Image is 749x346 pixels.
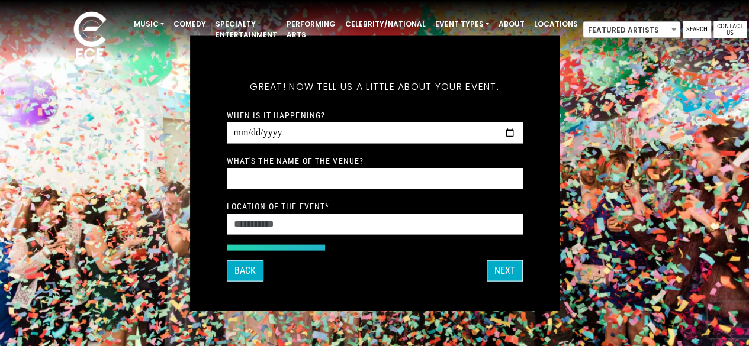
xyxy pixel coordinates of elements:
label: What's the name of the venue? [227,155,364,166]
button: Back [227,260,263,281]
a: Search [683,21,711,38]
a: Locations [529,14,583,34]
img: ece_new_logo_whitev2-1.png [60,8,120,66]
a: Event Types [430,14,494,34]
a: Contact Us [713,21,747,38]
a: Comedy [169,14,211,34]
span: Featured Artists [583,21,680,38]
a: Performing Arts [282,14,340,45]
span: Featured Artists [583,22,680,38]
a: Music [129,14,169,34]
a: Celebrity/National [340,14,430,34]
a: About [494,14,529,34]
h5: Great! Now tell us a little about your event. [227,65,523,108]
a: Specialty Entertainment [211,14,282,45]
label: Location of the event [227,201,330,211]
label: When is it happening? [227,109,326,120]
button: Next [487,260,523,281]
